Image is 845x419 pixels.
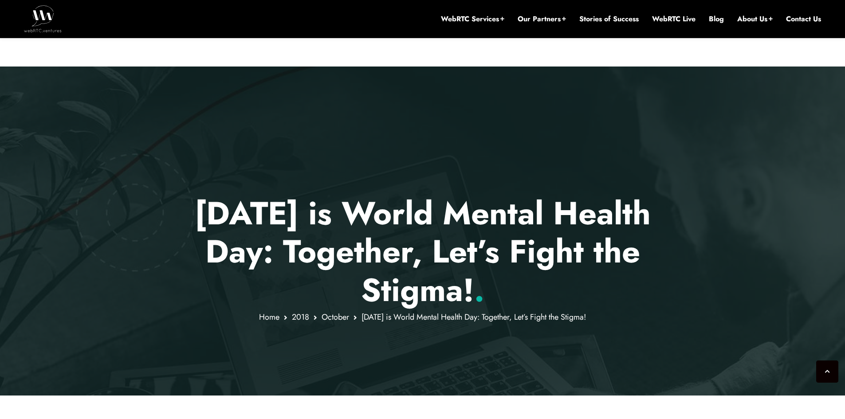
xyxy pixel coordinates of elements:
[322,311,349,323] a: October
[579,14,639,24] a: Stories of Success
[652,14,696,24] a: WebRTC Live
[24,5,62,32] img: WebRTC.ventures
[163,194,682,309] h1: [DATE] is World Mental Health Day: Together, Let’s Fight the Stigma!
[518,14,566,24] a: Our Partners
[737,14,773,24] a: About Us
[709,14,724,24] a: Blog
[474,267,484,313] span: .
[292,311,309,323] a: 2018
[786,14,821,24] a: Contact Us
[441,14,504,24] a: WebRTC Services
[362,311,586,323] span: [DATE] is World Mental Health Day: Together, Let’s Fight the Stigma!
[259,311,279,323] a: Home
